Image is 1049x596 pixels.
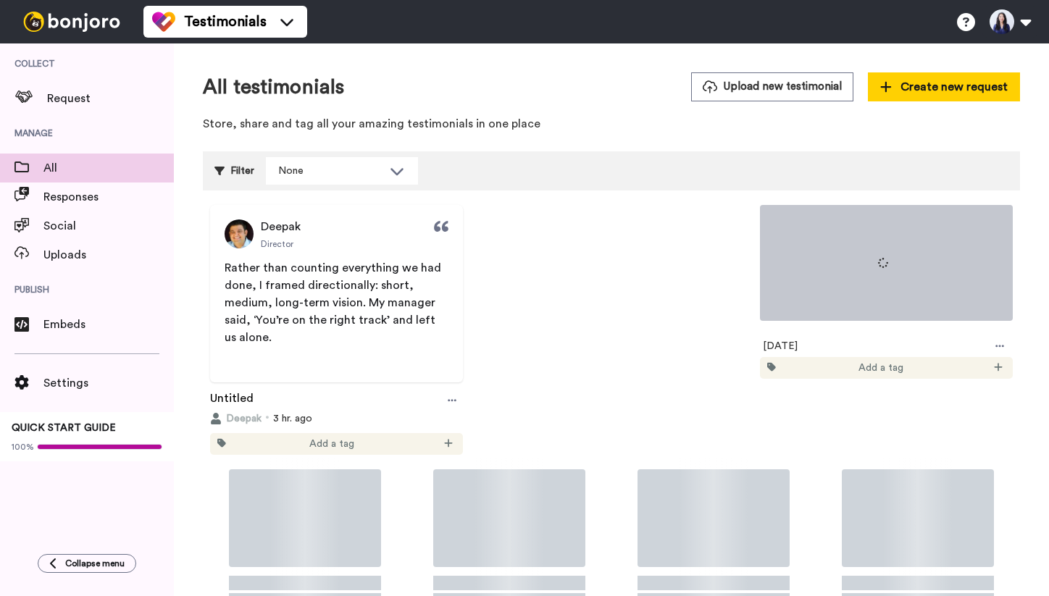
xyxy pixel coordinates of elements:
span: 100% [12,441,34,453]
span: Create new request [880,78,1008,96]
span: Embeds [43,316,174,333]
span: Social [43,217,174,235]
button: Deepak [210,411,262,426]
img: tm-color.svg [152,10,175,33]
span: Testimonials [184,12,267,32]
span: Deepak [226,411,262,426]
div: 3 hr. ago [210,411,463,426]
h1: All testimonials [203,76,344,98]
span: Director [261,238,293,250]
span: Collapse menu [65,558,125,569]
span: QUICK START GUIDE [12,423,116,433]
div: Filter [214,157,254,185]
button: Create new request [868,72,1020,101]
button: Upload new testimonial [691,72,853,101]
span: All [43,159,174,177]
span: Deepak [261,218,301,235]
span: Responses [43,188,174,206]
img: Profile Picture [225,219,254,248]
span: Add a tag [858,361,903,375]
span: Request [47,90,174,107]
p: Store, share and tag all your amazing testimonials in one place [203,116,1020,133]
span: Uploads [43,246,174,264]
span: Rather than counting everything we had done, I framed directionally: short, medium, long-term vis... [225,262,444,343]
button: Collapse menu [38,554,136,573]
div: None [278,164,383,178]
span: Add a tag [309,437,354,451]
div: [DATE] [763,335,990,357]
span: Settings [43,374,174,392]
img: bj-logo-header-white.svg [17,12,126,32]
a: Untitled [210,390,254,411]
